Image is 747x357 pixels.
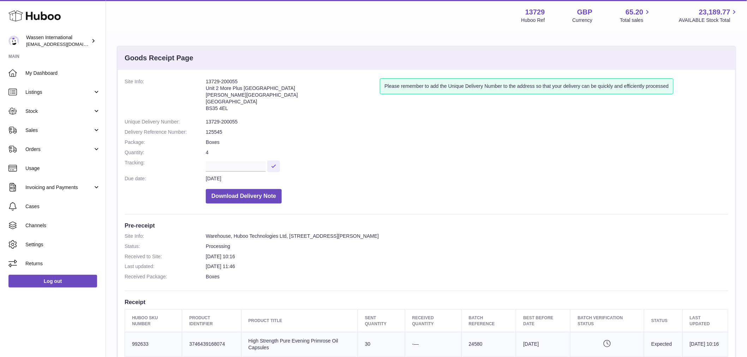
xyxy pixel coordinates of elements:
dt: Due date: [125,175,206,182]
th: Sent Quantity [358,310,405,332]
dt: Received to Site: [125,253,206,260]
span: Stock [25,108,93,115]
a: 65.20 Total sales [620,7,651,24]
dt: Quantity: [125,149,206,156]
dd: Processing [206,243,728,250]
h3: Receipt [125,298,728,306]
div: Please remember to add the Unique Delivery Number to the address so that your delivery can be qui... [380,78,673,94]
h3: Pre-receipt [125,222,728,229]
address: 13729-200055 Unit 2 More Plus [GEOGRAPHIC_DATA] [PERSON_NAME][GEOGRAPHIC_DATA] [GEOGRAPHIC_DATA] ... [206,78,380,115]
span: My Dashboard [25,70,100,77]
dd: Boxes [206,139,728,146]
td: 24580 [461,332,516,356]
dt: Delivery Reference Number: [125,129,206,135]
dt: Status: [125,243,206,250]
span: 65.20 [626,7,643,17]
span: Listings [25,89,93,96]
th: Best Before Date [516,310,570,332]
dt: Site Info: [125,233,206,240]
dd: 4 [206,149,728,156]
strong: GBP [577,7,592,17]
dt: Tracking: [125,159,206,172]
td: 30 [358,332,405,356]
dd: [DATE] [206,175,728,182]
dd: Boxes [206,273,728,280]
dd: [DATE] 10:16 [206,253,728,260]
span: Sales [25,127,93,134]
img: internalAdmin-13729@internal.huboo.com [8,36,19,46]
div: Huboo Ref [521,17,545,24]
td: 3746439168074 [182,332,241,356]
span: Returns [25,260,100,267]
span: AVAILABLE Stock Total [679,17,739,24]
dd: 125545 [206,129,728,135]
dd: 13729-200055 [206,119,728,125]
td: [DATE] [516,332,570,356]
td: [DATE] 10:16 [682,332,728,356]
th: Last updated [682,310,728,332]
th: Status [644,310,683,332]
th: Received Quantity [405,310,461,332]
th: Batch Reference [461,310,516,332]
span: Total sales [620,17,651,24]
dt: Received Package: [125,273,206,280]
dd: Warehouse, Huboo Technologies Ltd, [STREET_ADDRESS][PERSON_NAME] [206,233,728,240]
th: Huboo SKU Number [125,310,182,332]
span: Usage [25,165,100,172]
span: 23,189.77 [699,7,730,17]
td: High Strength Pure Evening Primrose Oil Capsules [241,332,358,356]
th: Product Identifier [182,310,241,332]
dd: [DATE] 11:46 [206,263,728,270]
a: 23,189.77 AVAILABLE Stock Total [679,7,739,24]
div: Wassen International [26,34,90,48]
h3: Goods Receipt Page [125,53,193,63]
td: Expected [644,332,683,356]
span: Settings [25,241,100,248]
td: -— [405,332,461,356]
th: Batch Verification Status [570,310,644,332]
dt: Unique Delivery Number: [125,119,206,125]
td: 992633 [125,332,182,356]
div: Currency [573,17,593,24]
button: Download Delivery Note [206,189,282,204]
dt: Package: [125,139,206,146]
span: Channels [25,222,100,229]
span: Invoicing and Payments [25,184,93,191]
dt: Last updated: [125,263,206,270]
a: Log out [8,275,97,288]
span: [EMAIL_ADDRESS][DOMAIN_NAME] [26,41,104,47]
dt: Site Info: [125,78,206,115]
span: Cases [25,203,100,210]
th: Product title [241,310,358,332]
span: Orders [25,146,93,153]
strong: 13729 [525,7,545,17]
